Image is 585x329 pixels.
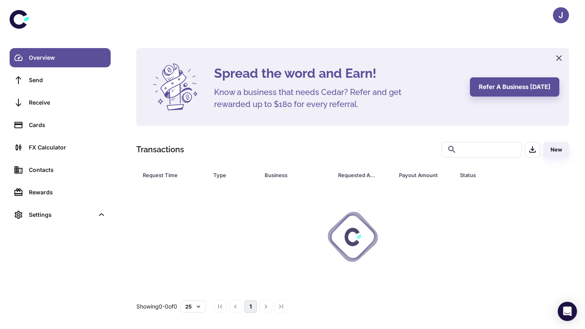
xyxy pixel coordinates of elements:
[558,302,577,321] div: Open Intercom Messenger
[29,76,106,85] div: Send
[553,7,569,23] button: J
[244,300,257,313] button: page 1
[214,64,460,83] h4: Spread the word and Earn!
[10,93,111,112] a: Receive
[136,302,177,311] p: Showing 0-0 of 0
[213,300,289,313] nav: pagination navigation
[470,77,559,97] button: Refer a business [DATE]
[136,143,184,155] h1: Transactions
[29,53,106,62] div: Overview
[180,301,206,313] button: 25
[10,160,111,180] a: Contacts
[10,138,111,157] a: FX Calculator
[143,170,204,181] span: Request Time
[29,98,106,107] div: Receive
[214,86,415,110] h5: Know a business that needs Cedar? Refer and get rewarded up to $180 for every referral.
[10,205,111,224] div: Settings
[543,142,569,157] button: New
[399,170,440,181] div: Payout Amount
[213,170,255,181] span: Type
[338,170,379,181] div: Requested Amount
[399,170,450,181] span: Payout Amount
[29,188,106,197] div: Rewards
[460,170,536,181] span: Status
[10,71,111,90] a: Send
[213,170,245,181] div: Type
[29,166,106,174] div: Contacts
[460,170,525,181] div: Status
[10,48,111,67] a: Overview
[29,210,94,219] div: Settings
[29,143,106,152] div: FX Calculator
[10,183,111,202] a: Rewards
[338,170,389,181] span: Requested Amount
[143,170,193,181] div: Request Time
[10,115,111,135] a: Cards
[29,121,106,129] div: Cards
